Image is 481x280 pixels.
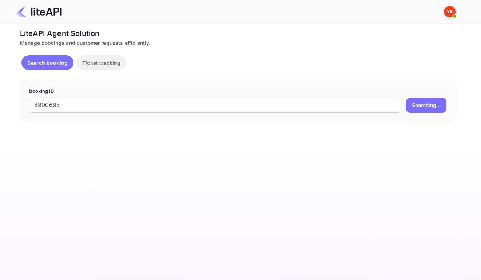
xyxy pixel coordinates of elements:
p: Search booking [27,59,68,67]
img: Yandex Support [444,6,456,17]
div: LiteAPI Agent Solution [20,28,457,39]
img: LiteAPI Logo [16,6,62,17]
p: Ticket tracking [82,59,120,67]
button: Searching... [406,98,446,113]
p: Booking ID [29,88,448,95]
div: Manage bookings and customer requests efficiently. [20,39,457,47]
input: Enter Booking ID (e.g., 63782194) [29,98,400,113]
